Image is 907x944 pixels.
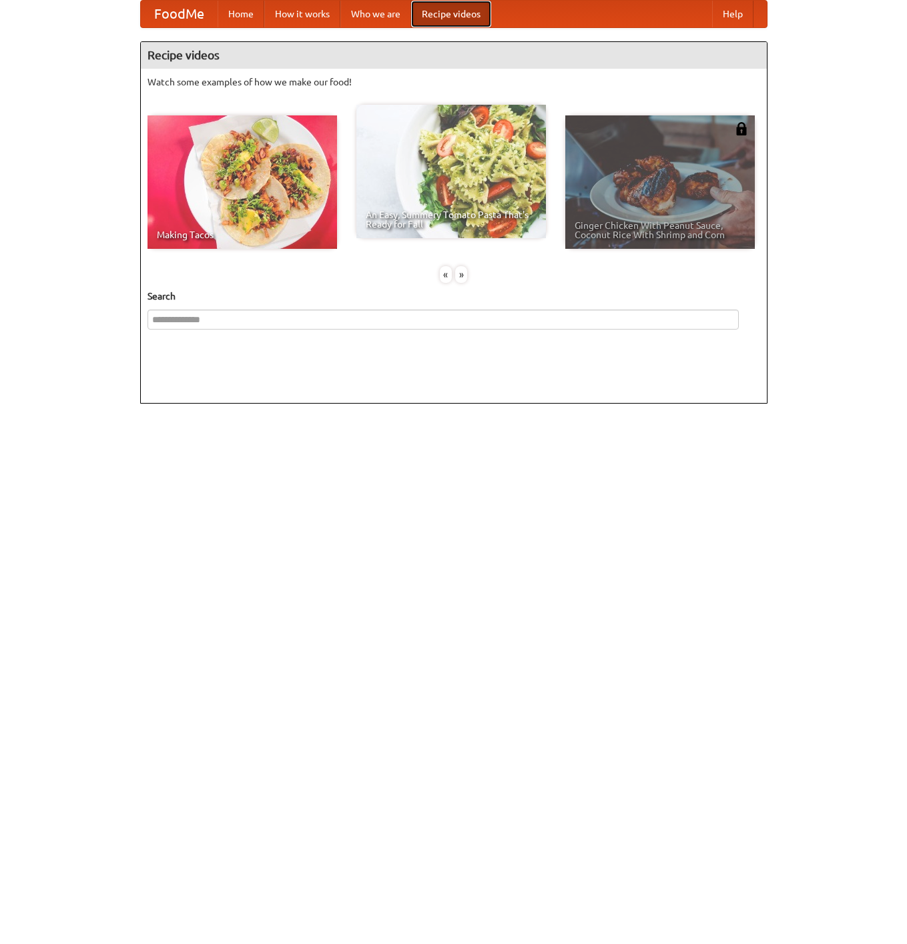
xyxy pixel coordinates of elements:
a: Who we are [340,1,411,27]
a: Making Tacos [147,115,337,249]
a: Home [218,1,264,27]
a: An Easy, Summery Tomato Pasta That's Ready for Fall [356,105,546,238]
a: FoodMe [141,1,218,27]
img: 483408.png [735,122,748,135]
h5: Search [147,290,760,303]
span: Making Tacos [157,230,328,240]
a: Recipe videos [411,1,491,27]
a: How it works [264,1,340,27]
span: An Easy, Summery Tomato Pasta That's Ready for Fall [366,210,537,229]
a: Help [712,1,753,27]
p: Watch some examples of how we make our food! [147,75,760,89]
div: » [455,266,467,283]
div: « [440,266,452,283]
h4: Recipe videos [141,42,767,69]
